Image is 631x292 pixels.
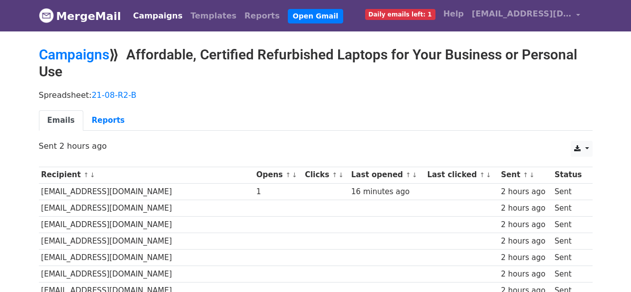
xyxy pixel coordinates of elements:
[39,250,254,266] td: [EMAIL_ADDRESS][DOMAIN_NAME]
[39,200,254,216] td: [EMAIL_ADDRESS][DOMAIN_NAME]
[365,9,435,20] span: Daily emails left: 1
[302,167,349,183] th: Clicks
[338,171,344,179] a: ↓
[39,46,109,63] a: Campaigns
[92,90,137,100] a: 21-08-R2-B
[529,171,535,179] a: ↓
[39,110,83,131] a: Emails
[552,167,587,183] th: Status
[288,9,343,23] a: Open Gmail
[552,250,587,266] td: Sent
[90,171,95,179] a: ↓
[292,171,297,179] a: ↓
[83,171,89,179] a: ↑
[349,167,424,183] th: Last opened
[39,167,254,183] th: Recipient
[129,6,187,26] a: Campaigns
[256,186,300,198] div: 1
[486,171,491,179] a: ↓
[468,4,585,27] a: [EMAIL_ADDRESS][DOMAIN_NAME]
[351,186,422,198] div: 16 minutes ago
[83,110,133,131] a: Reports
[254,167,302,183] th: Opens
[501,186,550,198] div: 2 hours ago
[39,183,254,200] td: [EMAIL_ADDRESS][DOMAIN_NAME]
[39,141,593,151] p: Sent 2 hours ago
[285,171,291,179] a: ↑
[361,4,439,24] a: Daily emails left: 1
[412,171,418,179] a: ↓
[501,252,550,264] div: 2 hours ago
[439,4,468,24] a: Help
[39,46,593,80] h2: ⟫ Affordable, Certified Refurbished Laptops for Your Business or Personal Use
[39,216,254,233] td: [EMAIL_ADDRESS][DOMAIN_NAME]
[552,233,587,250] td: Sent
[501,219,550,231] div: 2 hours ago
[425,167,499,183] th: Last clicked
[39,5,121,26] a: MergeMail
[406,171,411,179] a: ↑
[187,6,240,26] a: Templates
[39,90,593,100] p: Spreadsheet:
[472,8,572,20] span: [EMAIL_ADDRESS][DOMAIN_NAME]
[552,183,587,200] td: Sent
[552,266,587,283] td: Sent
[501,269,550,280] div: 2 hours ago
[39,266,254,283] td: [EMAIL_ADDRESS][DOMAIN_NAME]
[240,6,284,26] a: Reports
[498,167,552,183] th: Sent
[39,233,254,250] td: [EMAIL_ADDRESS][DOMAIN_NAME]
[332,171,337,179] a: ↑
[479,171,485,179] a: ↑
[552,200,587,216] td: Sent
[501,236,550,247] div: 2 hours ago
[581,244,631,292] iframe: Chat Widget
[501,203,550,214] div: 2 hours ago
[552,216,587,233] td: Sent
[39,8,54,23] img: MergeMail logo
[523,171,528,179] a: ↑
